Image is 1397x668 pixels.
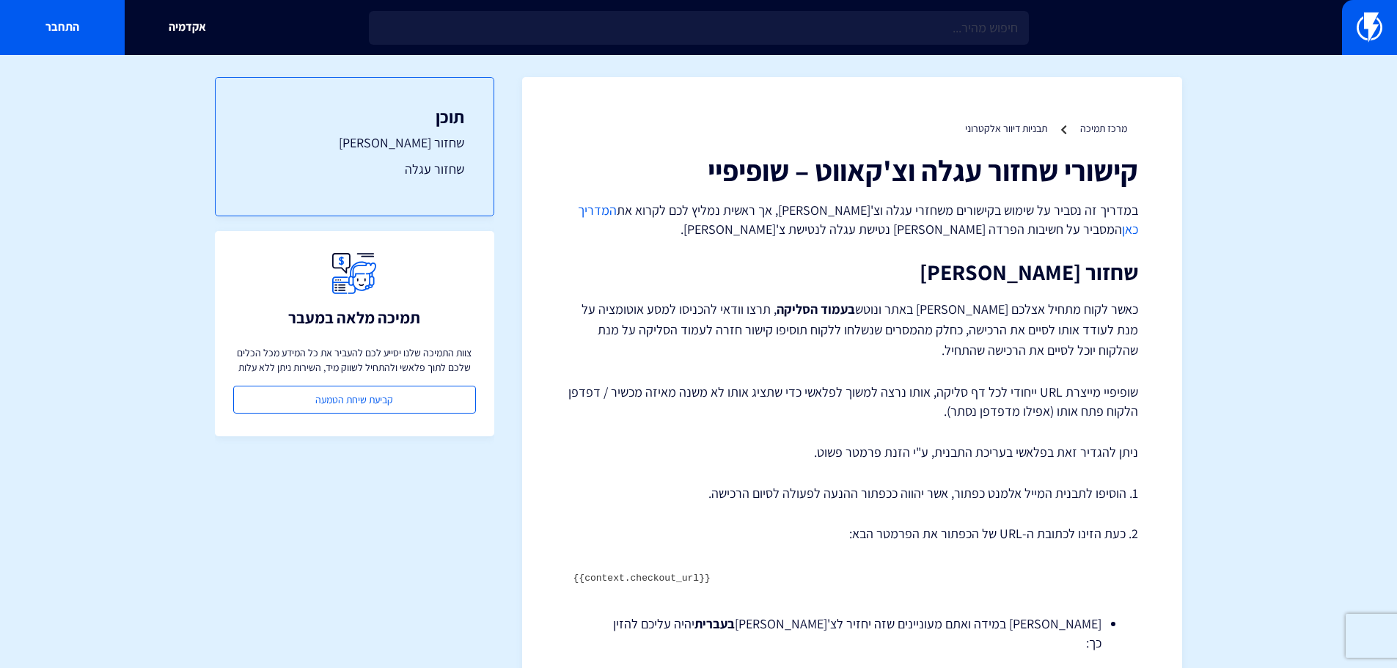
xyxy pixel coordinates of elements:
[573,573,711,584] code: {{context.checkout_url}}
[566,299,1138,361] p: כאשר לקוח מתחיל אצלכם [PERSON_NAME] באתר ונוטש , תרצו וודאי להכניסו למסע אוטומציה על מנת לעודד או...
[566,201,1138,238] p: במדריך זה נסביר על שימוש בקישורים משחזרי עגלה וצ'[PERSON_NAME], אך ראשית נמליץ לכם לקרוא את המסבי...
[233,345,476,375] p: צוות התמיכה שלנו יסייע לכם להעביר את כל המידע מכל הכלים שלכם לתוך פלאשי ולהתחיל לשווק מיד, השירות...
[566,484,1138,503] p: 1. הוסיפו לתבנית המייל אלמנט כפתור, אשר יהווה ככפתור ההנעה לפעולה לסיום הרכישה.
[566,524,1138,543] p: 2. כעת הזינו לכתובת ה-URL של הכפתור את הפרמטר הבא:
[777,301,855,318] strong: בעמוד הסליקה
[566,383,1138,420] p: שופיפיי מייצרת URL ייחודי לכל דף סליקה, אותו נרצה למשוך לפלאשי כדי שתציג אותו לא משנה מאיזה מכשיר...
[369,11,1029,45] input: חיפוש מהיר...
[566,260,1138,285] h2: שחזור [PERSON_NAME]
[288,309,420,326] h3: תמיכה מלאה במעבר
[245,107,464,126] h3: תוכן
[1080,122,1127,135] a: מרכז תמיכה
[566,154,1138,186] h1: קישורי שחזור עגלה וצ'קאווט – שופיפיי
[233,386,476,414] a: קביעת שיחת הטמעה
[603,614,1101,652] li: [PERSON_NAME] במידה ואתם מעוניינים שזה יחזיר לצ'[PERSON_NAME] יהיה עליכם להזין כך:
[578,202,1138,238] a: המדריך כאן
[245,133,464,153] a: שחזור [PERSON_NAME]
[694,615,735,632] strong: בעברית
[965,122,1047,135] a: תבניות דיוור אלקטרוני
[245,160,464,179] a: שחזור עגלה
[566,443,1138,462] p: ניתן להגדיר זאת בפלאשי בעריכת התבנית, ע"י הזנת פרמטר פשוט.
